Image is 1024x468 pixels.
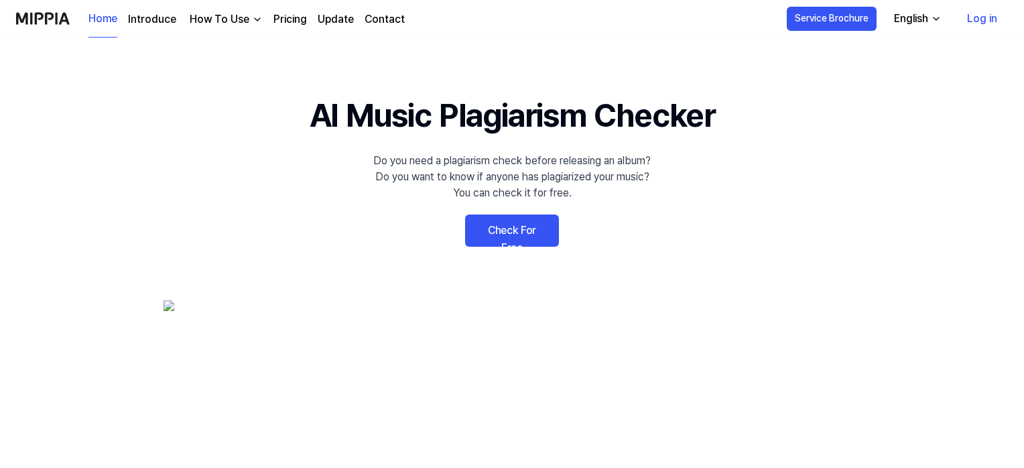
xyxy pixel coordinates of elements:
a: Home [88,1,117,38]
a: Check For Free [465,215,559,247]
button: How To Use [187,11,263,27]
button: English [883,5,950,32]
div: English [891,11,931,27]
div: Do you need a plagiarism check before releasing an album? Do you want to know if anyone has plagi... [373,153,651,201]
a: Update [318,11,354,27]
button: Service Brochure [787,7,877,31]
div: How To Use [187,11,252,27]
a: Contact [365,11,405,27]
a: Introduce [128,11,176,27]
img: down [252,14,263,25]
h1: AI Music Plagiarism Checker [310,91,715,139]
a: Pricing [273,11,307,27]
